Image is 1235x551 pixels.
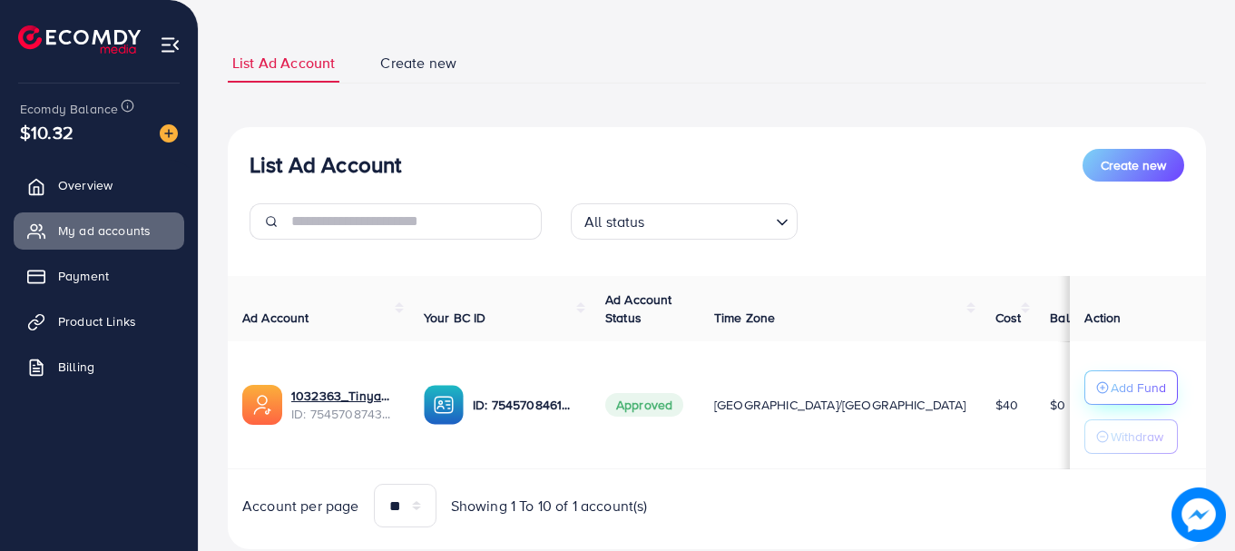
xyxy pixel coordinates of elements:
span: Overview [58,176,113,194]
img: image [160,124,178,143]
span: Ecomdy Balance [20,100,118,118]
p: ID: 7545708461661913105 [473,394,576,416]
span: Action [1084,309,1121,327]
span: Account per page [242,496,359,517]
span: Payment [58,267,109,285]
button: Add Fund [1084,370,1178,405]
div: Search for option [571,203,798,240]
span: Approved [605,393,683,417]
span: Create new [1101,156,1166,174]
img: image [1177,493,1220,536]
p: Add Fund [1111,377,1166,398]
a: 1032363_Tinyandtotspk_1756872268826 [291,387,395,405]
span: Ad Account [242,309,309,327]
span: $0 [1050,396,1065,414]
p: Withdraw [1111,426,1163,448]
span: My ad accounts [58,221,151,240]
input: Search for option [651,205,769,235]
span: [GEOGRAPHIC_DATA]/[GEOGRAPHIC_DATA] [714,396,966,414]
span: All status [581,209,649,235]
span: $40 [995,396,1018,414]
h3: List Ad Account [250,152,401,178]
span: ID: 7545708743263158288 [291,405,395,423]
span: Your BC ID [424,309,486,327]
span: List Ad Account [232,53,335,74]
span: Time Zone [714,309,775,327]
a: My ad accounts [14,212,184,249]
span: $10.32 [20,119,74,145]
button: Create new [1083,149,1184,182]
img: ic-ads-acc.e4c84228.svg [242,385,282,425]
a: Payment [14,258,184,294]
span: Ad Account Status [605,290,672,327]
div: <span class='underline'>1032363_Tinyandtotspk_1756872268826</span></br>7545708743263158288 [291,387,395,424]
a: Product Links [14,303,184,339]
span: Showing 1 To 10 of 1 account(s) [451,496,648,517]
a: Billing [14,349,184,385]
span: Cost [995,309,1022,327]
img: logo [18,25,141,54]
span: Product Links [58,312,136,330]
img: menu [160,34,181,55]
button: Withdraw [1084,419,1178,454]
img: ic-ba-acc.ded83a64.svg [424,385,464,425]
span: Create new [380,53,456,74]
span: Balance [1050,309,1098,327]
a: Overview [14,167,184,203]
span: Billing [58,358,94,376]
